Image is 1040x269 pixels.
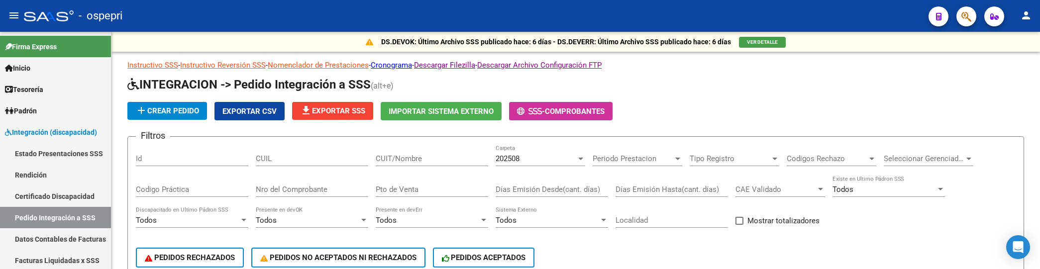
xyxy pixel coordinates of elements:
[300,106,365,115] span: Exportar SSS
[496,154,520,163] span: 202508
[496,216,517,225] span: Todos
[747,39,778,45] span: VER DETALLE
[1006,235,1030,259] div: Open Intercom Messenger
[5,84,43,95] span: Tesorería
[414,61,475,70] a: Descargar Filezilla
[517,107,545,116] span: -
[690,154,770,163] span: Tipo Registro
[135,104,147,116] mat-icon: add
[180,61,266,70] a: Instructivo Reversión SSS
[127,102,207,120] button: Crear Pedido
[136,129,170,143] h3: Filtros
[8,9,20,21] mat-icon: menu
[251,248,425,268] button: PEDIDOS NO ACEPTADOS NI RECHAZADOS
[376,216,397,225] span: Todos
[214,102,285,120] button: Exportar CSV
[832,185,853,194] span: Todos
[5,41,57,52] span: Firma Express
[260,253,416,262] span: PEDIDOS NO ACEPTADOS NI RECHAZADOS
[381,36,731,47] p: DS.DEVOK: Último Archivo SSS publicado hace: 6 días - DS.DEVERR: Último Archivo SSS publicado hac...
[433,248,535,268] button: PEDIDOS ACEPTADOS
[735,185,816,194] span: CAE Validado
[442,253,526,262] span: PEDIDOS ACEPTADOS
[292,102,373,120] button: Exportar SSS
[371,81,394,90] span: (alt+e)
[371,61,412,70] a: Cronograma
[477,61,602,70] a: Descargar Archivo Configuración FTP
[509,102,613,120] button: -Comprobantes
[1020,9,1032,21] mat-icon: person
[389,107,494,116] span: Importar Sistema Externo
[593,154,673,163] span: Periodo Prestacion
[545,107,605,116] span: Comprobantes
[135,106,199,115] span: Crear Pedido
[136,216,157,225] span: Todos
[127,61,178,70] a: Instructivo SSS
[145,253,235,262] span: PEDIDOS RECHAZADOS
[5,127,97,138] span: Integración (discapacidad)
[79,5,122,27] span: - ospepri
[256,216,277,225] span: Todos
[127,78,371,91] span: INTEGRACION -> Pedido Integración a SSS
[739,37,786,48] button: VER DETALLE
[5,63,30,74] span: Inicio
[268,61,369,70] a: Nomenclador de Prestaciones
[222,107,277,116] span: Exportar CSV
[884,154,964,163] span: Seleccionar Gerenciador
[5,105,37,116] span: Padrón
[787,154,867,163] span: Codigos Rechazo
[300,104,312,116] mat-icon: file_download
[127,60,1024,71] p: - - - - -
[747,215,820,227] span: Mostrar totalizadores
[381,102,502,120] button: Importar Sistema Externo
[136,248,244,268] button: PEDIDOS RECHAZADOS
